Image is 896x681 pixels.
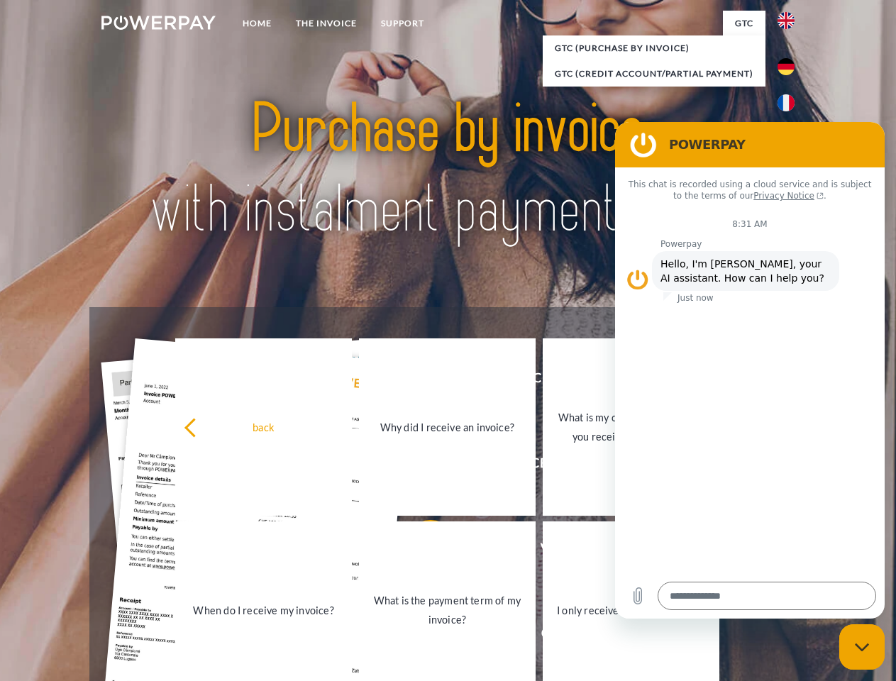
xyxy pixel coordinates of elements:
img: logo-powerpay-white.svg [101,16,216,30]
iframe: Button to launch messaging window, conversation in progress [839,624,885,670]
a: GTC (Purchase by invoice) [543,35,765,61]
img: en [778,12,795,29]
div: I only received a partial delivery [551,600,711,619]
iframe: Messaging window [615,122,885,619]
div: When do I receive my invoice? [184,600,343,619]
img: de [778,58,795,75]
div: What is my current balance, did you receive my payment? [551,408,711,446]
div: What is the payment term of my invoice? [367,591,527,629]
img: fr [778,94,795,111]
a: THE INVOICE [284,11,369,36]
a: Home [231,11,284,36]
img: title-powerpay_en.svg [135,68,761,272]
a: What is my current balance, did you receive my payment? [543,338,719,516]
a: GTC [723,11,765,36]
div: Why did I receive an invoice? [367,417,527,436]
a: GTC (Credit account/partial payment) [543,61,765,87]
div: back [184,417,343,436]
a: Support [369,11,436,36]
